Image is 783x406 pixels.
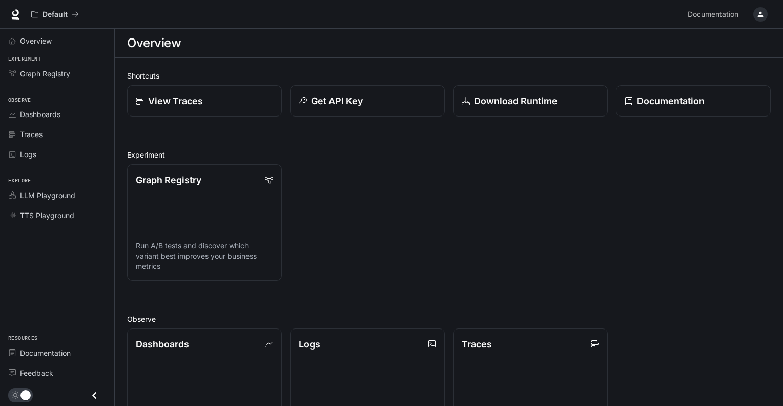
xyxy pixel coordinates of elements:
span: Logs [20,149,36,160]
p: Logs [299,337,320,351]
a: Traces [4,125,110,143]
a: Documentation [684,4,746,25]
h2: Shortcuts [127,70,771,81]
span: Overview [20,35,52,46]
a: Download Runtime [453,85,608,117]
span: Traces [20,129,43,140]
p: Traces [462,337,492,351]
p: Dashboards [136,337,189,351]
a: LLM Playground [4,186,110,204]
p: Documentation [637,94,705,108]
a: Documentation [4,344,110,362]
span: LLM Playground [20,190,75,201]
p: View Traces [148,94,203,108]
h2: Experiment [127,149,771,160]
p: Default [43,10,68,19]
a: Graph Registry [4,65,110,83]
p: Graph Registry [136,173,201,187]
span: TTS Playground [20,210,74,221]
span: Graph Registry [20,68,70,79]
button: Get API Key [290,85,445,117]
p: Get API Key [311,94,363,108]
button: All workspaces [27,4,84,25]
a: Dashboards [4,105,110,123]
span: Dark mode toggle [20,389,31,400]
p: Download Runtime [474,94,558,108]
button: Close drawer [83,385,106,406]
span: Dashboards [20,109,60,120]
a: Graph RegistryRun A/B tests and discover which variant best improves your business metrics [127,164,282,281]
p: Run A/B tests and discover which variant best improves your business metrics [136,241,273,272]
h2: Observe [127,314,771,324]
span: Feedback [20,368,53,378]
a: Logs [4,145,110,163]
span: Documentation [688,8,738,21]
a: Feedback [4,364,110,382]
span: Documentation [20,347,71,358]
a: View Traces [127,85,282,117]
a: Overview [4,32,110,50]
h1: Overview [127,33,181,53]
a: Documentation [616,85,771,117]
a: TTS Playground [4,206,110,224]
